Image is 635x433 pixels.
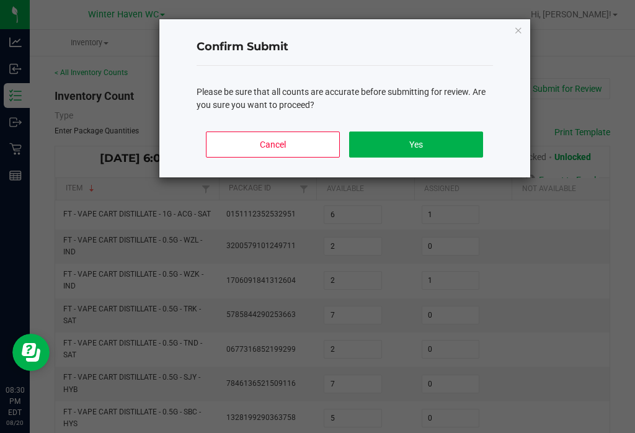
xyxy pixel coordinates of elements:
[349,132,482,158] button: Yes
[206,132,339,158] button: Cancel
[12,334,50,371] iframe: Resource center
[197,86,493,112] div: Please be sure that all counts are accurate before submitting for review. Are you sure you want t...
[514,22,523,37] button: Close
[197,39,493,55] h4: Confirm Submit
